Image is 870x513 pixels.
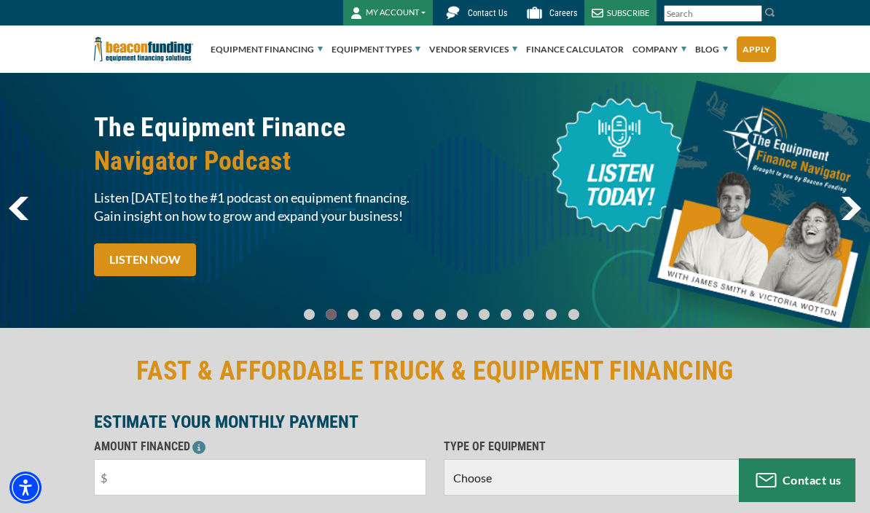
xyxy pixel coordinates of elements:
p: TYPE OF EQUIPMENT [444,438,776,455]
a: Apply [737,36,776,62]
input: $ [94,459,426,496]
a: Go To Slide 6 [432,308,450,321]
span: Listen [DATE] to the #1 podcast on equipment financing. Gain insight on how to grow and expand yo... [94,189,426,225]
a: Go To Slide 0 [301,308,318,321]
span: Contact Us [468,8,507,18]
h2: The Equipment Finance [94,111,426,178]
span: Contact us [783,473,842,487]
a: Go To Slide 11 [542,308,560,321]
a: Go To Slide 3 [367,308,384,321]
p: AMOUNT FINANCED [94,438,426,455]
a: Go To Slide 10 [520,308,538,321]
a: LISTEN NOW [94,243,196,276]
div: Accessibility Menu [9,471,42,504]
a: Go To Slide 1 [323,308,340,321]
a: previous [9,197,28,220]
a: Company [632,26,686,73]
a: Go To Slide 9 [498,308,515,321]
a: next [841,197,861,220]
a: Vendor Services [429,26,517,73]
img: Left Navigator [9,197,28,220]
a: Go To Slide 2 [345,308,362,321]
h2: FAST & AFFORDABLE TRUCK & EQUIPMENT FINANCING [94,354,776,388]
a: Go To Slide 8 [476,308,493,321]
a: Go To Slide 12 [565,308,583,321]
a: Go To Slide 5 [410,308,428,321]
a: Clear search text [747,8,759,20]
a: Equipment Types [332,26,420,73]
span: Careers [549,8,577,18]
input: Search [664,5,762,22]
p: ESTIMATE YOUR MONTHLY PAYMENT [94,413,776,431]
button: Contact us [739,458,855,502]
a: Finance Calculator [526,26,624,73]
img: Beacon Funding Corporation logo [94,26,193,73]
img: Right Navigator [841,197,861,220]
a: Go To Slide 4 [388,308,406,321]
img: Search [764,7,776,18]
a: Blog [695,26,728,73]
span: Navigator Podcast [94,144,426,178]
a: Equipment Financing [211,26,323,73]
a: Go To Slide 7 [454,308,471,321]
